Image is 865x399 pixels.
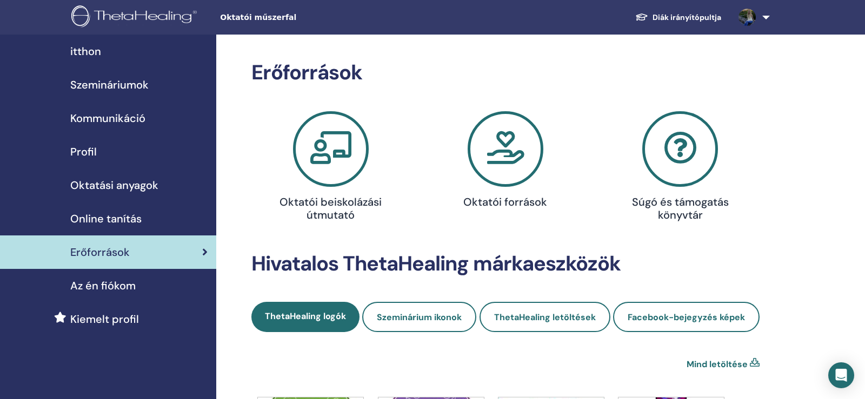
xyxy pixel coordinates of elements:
img: default.jpg [738,9,756,26]
h4: Oktatói beiskolázási útmutató [274,195,388,221]
a: Szeminárium ikonok [362,302,476,332]
a: Oktatói források [424,111,586,213]
h2: Hivatalos ThetaHealing márkaeszközök [251,252,760,276]
span: Szeminárium ikonok [377,312,462,323]
h2: Erőforrások [251,60,760,85]
span: Az én fiókom [70,278,136,294]
h4: Oktatói források [449,195,562,208]
div: Open Intercom Messenger [828,362,854,388]
span: Kommunikáció [70,110,145,126]
span: ThetaHealing letöltések [494,312,596,323]
a: Facebook-bejegyzés képek [613,302,760,332]
span: Online tanítás [70,211,142,227]
a: Mind letöltése [687,358,748,371]
img: logo.png [71,5,201,30]
span: Oktatási anyagok [70,177,158,193]
a: ThetaHealing letöltések [480,302,610,332]
span: Oktatói műszerfal [220,12,382,23]
a: Oktatói beiskolázási útmutató [250,111,411,226]
span: Erőforrások [70,244,130,260]
span: Profil [70,144,97,160]
span: ThetaHealing logók [265,310,346,322]
span: itthon [70,43,101,59]
span: Kiemelt profil [70,311,139,327]
span: Facebook-bejegyzés képek [628,312,745,323]
span: Szemináriumok [70,77,149,93]
a: Diák irányítópultja [627,8,730,28]
a: Súgó és támogatás könyvtár [600,111,761,226]
img: graduation-cap-white.svg [635,12,648,22]
h4: Súgó és támogatás könyvtár [624,195,737,221]
a: ThetaHealing logók [251,302,360,332]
